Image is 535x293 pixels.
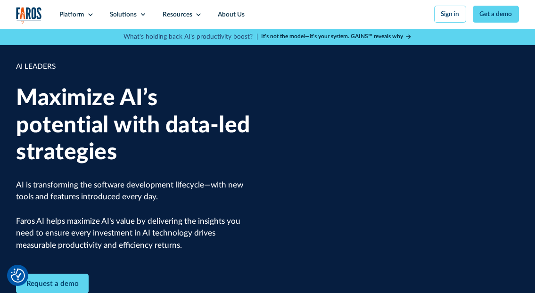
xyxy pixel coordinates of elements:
div: Solutions [110,10,137,20]
h1: Maximize AI’s potential with data-led strategies [16,85,255,166]
a: Get a demo [473,6,519,23]
a: It’s not the model—it’s your system. GAINS™ reveals why [261,33,412,41]
p: AI is transforming the software development lifecycle—with new tools and features introduced ever... [16,179,255,252]
img: Revisit consent button [11,269,25,283]
div: AI LEADERS [16,61,255,72]
p: What's holding back AI's productivity boost? | [123,32,258,42]
div: Resources [163,10,192,20]
img: Logo of the analytics and reporting company Faros. [16,7,42,24]
strong: It’s not the model—it’s your system. GAINS™ reveals why [261,33,403,39]
button: Cookie Settings [11,269,25,283]
a: home [16,7,42,24]
div: Platform [59,10,84,20]
a: Sign in [434,6,466,23]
